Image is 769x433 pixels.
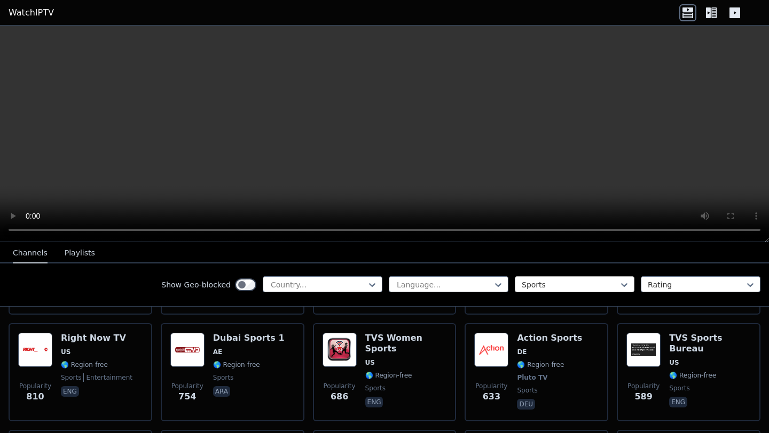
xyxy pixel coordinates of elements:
[365,397,383,407] p: eng
[178,390,196,403] span: 754
[626,333,661,367] img: TVS Sports Bureau
[9,6,54,19] a: WatchIPTV
[213,373,233,382] span: sports
[213,333,285,343] h6: Dubai Sports 1
[669,397,687,407] p: eng
[365,384,386,392] span: sports
[170,333,205,367] img: Dubai Sports 1
[83,373,132,382] span: entertainment
[213,386,230,397] p: ara
[213,348,222,356] span: AE
[171,382,203,390] span: Popularity
[627,382,660,390] span: Popularity
[517,373,547,382] span: Pluto TV
[634,390,652,403] span: 589
[669,371,716,380] span: 🌎 Region-free
[18,333,52,367] img: Right Now TV
[474,333,508,367] img: Action Sports
[161,279,231,290] label: Show Geo-blocked
[61,373,81,382] span: sports
[669,358,679,367] span: US
[213,360,260,369] span: 🌎 Region-free
[365,333,447,354] h6: TVS Women Sports
[61,348,70,356] span: US
[19,382,51,390] span: Popularity
[517,360,564,369] span: 🌎 Region-free
[61,386,79,397] p: eng
[61,360,108,369] span: 🌎 Region-free
[483,390,500,403] span: 633
[13,243,48,263] button: Channels
[65,243,95,263] button: Playlists
[323,333,357,367] img: TVS Women Sports
[669,333,751,354] h6: TVS Sports Bureau
[517,333,582,343] h6: Action Sports
[26,390,44,403] span: 810
[331,390,348,403] span: 686
[517,386,537,395] span: sports
[365,371,412,380] span: 🌎 Region-free
[365,358,375,367] span: US
[61,333,132,343] h6: Right Now TV
[517,399,535,410] p: deu
[517,348,527,356] span: DE
[324,382,356,390] span: Popularity
[669,384,689,392] span: sports
[475,382,507,390] span: Popularity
